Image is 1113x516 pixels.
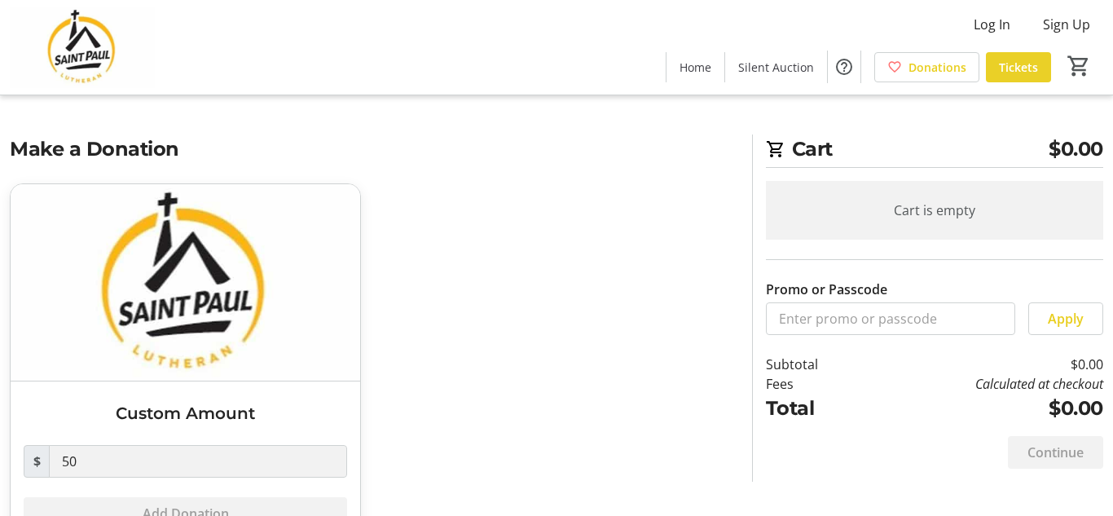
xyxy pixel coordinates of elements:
[999,59,1038,76] span: Tickets
[725,52,827,82] a: Silent Auction
[766,280,887,299] label: Promo or Passcode
[1043,15,1090,34] span: Sign Up
[766,374,864,394] td: Fees
[961,11,1023,37] button: Log In
[828,51,860,83] button: Help
[874,52,979,82] a: Donations
[986,52,1051,82] a: Tickets
[10,7,155,88] img: Saint Paul Lutheran School's Logo
[766,135,1103,168] h2: Cart
[10,135,732,164] h2: Make a Donation
[738,59,814,76] span: Silent Auction
[766,394,864,423] td: Total
[1048,309,1084,329] span: Apply
[1028,302,1103,335] button: Apply
[864,374,1103,394] td: Calculated at checkout
[24,401,347,426] h3: Custom Amount
[864,355,1103,374] td: $0.00
[11,184,360,381] img: Custom Amount
[1030,11,1103,37] button: Sign Up
[864,394,1103,423] td: $0.00
[766,302,1015,335] input: Enter promo or passcode
[766,355,864,374] td: Subtotal
[24,445,50,478] span: $
[908,59,966,76] span: Donations
[680,59,711,76] span: Home
[974,15,1010,34] span: Log In
[666,52,724,82] a: Home
[1049,135,1103,164] span: $0.00
[1064,51,1093,81] button: Cart
[49,445,347,478] input: Donation Amount
[766,181,1103,240] div: Cart is empty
